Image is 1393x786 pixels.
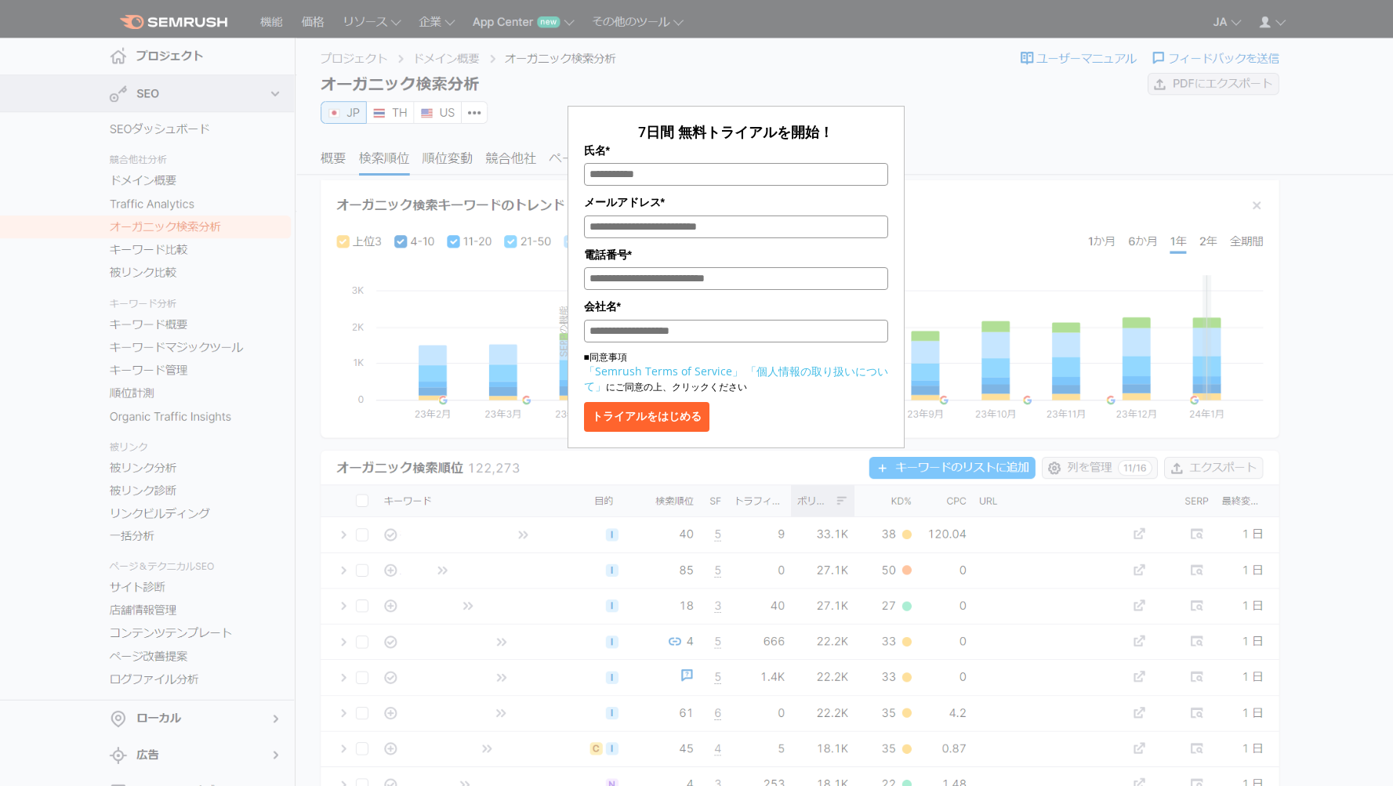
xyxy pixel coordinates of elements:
span: 7日間 無料トライアルを開始！ [638,122,833,141]
a: 「個人情報の取り扱いについて」 [584,364,888,393]
button: トライアルをはじめる [584,402,709,432]
a: 「Semrush Terms of Service」 [584,364,743,379]
label: 電話番号* [584,246,888,263]
label: メールアドレス* [584,194,888,211]
p: ■同意事項 にご同意の上、クリックください [584,350,888,394]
